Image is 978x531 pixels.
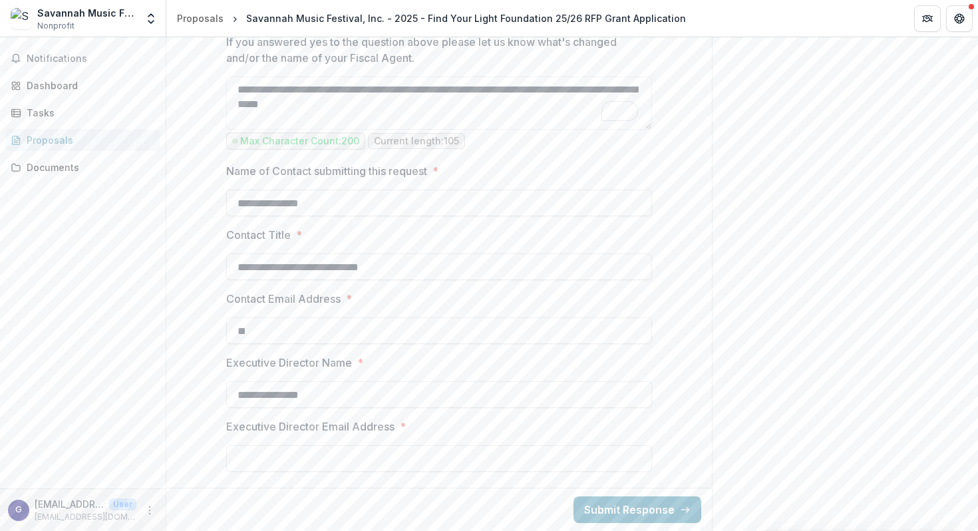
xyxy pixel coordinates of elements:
[5,75,160,96] a: Dashboard
[226,163,427,179] p: Name of Contact submitting this request
[5,102,160,124] a: Tasks
[5,156,160,178] a: Documents
[240,136,359,147] p: Max Character Count: 200
[37,20,75,32] span: Nonprofit
[142,502,158,518] button: More
[142,5,160,32] button: Open entity switcher
[172,9,691,28] nav: breadcrumb
[946,5,973,32] button: Get Help
[226,291,341,307] p: Contact Email Address
[27,79,150,92] div: Dashboard
[11,8,32,29] img: Savannah Music Festival, Inc.
[226,34,644,66] p: If you answered yes to the question above please let us know what's changed and/or the name of yo...
[5,129,160,151] a: Proposals
[27,106,150,120] div: Tasks
[226,419,395,435] p: Executive Director Email Address
[374,136,459,147] p: Current length: 105
[27,160,150,174] div: Documents
[226,355,352,371] p: Executive Director Name
[109,498,136,510] p: User
[35,497,104,511] p: [EMAIL_ADDRESS][DOMAIN_NAME]
[5,48,160,69] button: Notifications
[246,11,686,25] div: Savannah Music Festival, Inc. - 2025 - Find Your Light Foundation 25/26 RFP Grant Application
[27,133,150,147] div: Proposals
[37,6,136,20] div: Savannah Music Festival, Inc.
[177,11,224,25] div: Proposals
[172,9,229,28] a: Proposals
[27,53,155,65] span: Notifications
[35,511,136,523] p: [EMAIL_ADDRESS][DOMAIN_NAME]
[914,5,941,32] button: Partners
[226,227,291,243] p: Contact Title
[573,496,701,523] button: Submit Response
[15,506,22,514] div: grants@savannahmusicfestival.org
[226,77,652,130] textarea: To enrich screen reader interactions, please activate Accessibility in Grammarly extension settings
